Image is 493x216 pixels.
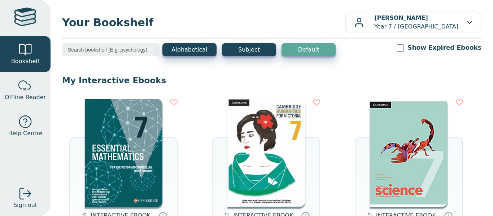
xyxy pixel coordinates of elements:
img: 52a7354e-ea88-ea11-a992-0272d098c78b.jpg [227,99,305,207]
span: Sign out [13,201,37,210]
p: Year 7 / [GEOGRAPHIC_DATA] [374,14,458,31]
p: My Interactive Ebooks [62,75,481,86]
button: [PERSON_NAME]Year 7 / [GEOGRAPHIC_DATA] [345,12,481,33]
img: a4cdec38-c0cf-47c5-bca4-515c5eb7b3e9.png [85,99,162,207]
span: Your Bookshelf [62,14,345,31]
span: Bookshelf [11,57,39,66]
button: Alphabetical [162,43,217,56]
span: Offline Reader [5,93,46,102]
b: [PERSON_NAME] [374,14,428,21]
button: Default [282,43,336,56]
span: Help Centre [8,129,42,138]
label: Show Expired Ebooks [407,43,481,52]
img: 9800d855-8991-e911-a97e-0272d098c78b.jpg [370,99,448,207]
input: Search bookshelf (E.g: psychology) [62,43,160,56]
button: Subject [222,43,276,56]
